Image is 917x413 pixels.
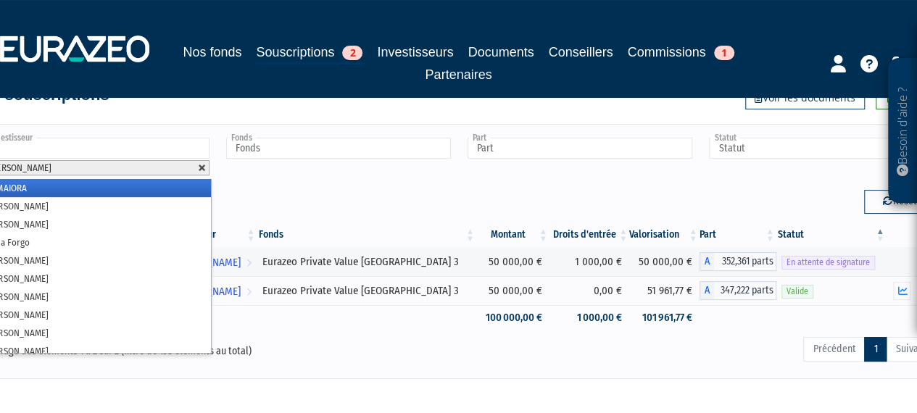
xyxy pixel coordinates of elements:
th: Valorisation: activer pour trier la colonne par ordre croissant [629,222,700,247]
div: Eurazeo Private Value [GEOGRAPHIC_DATA] 3 [262,283,470,299]
a: Conseillers [549,42,613,62]
span: 1 [714,46,734,60]
i: Voir l'investisseur [246,249,251,276]
td: 50 000,00 € [476,276,549,305]
th: Part: activer pour trier la colonne par ordre croissant [700,222,776,247]
th: Montant: activer pour trier la colonne par ordre croissant [476,222,549,247]
th: Droits d'entrée: activer pour trier la colonne par ordre croissant [549,222,629,247]
span: En attente de signature [781,256,875,270]
a: Documents [468,42,534,62]
a: Souscriptions2 [256,42,362,64]
td: 100 000,00 € [476,305,549,330]
a: Nos fonds [183,42,241,62]
td: 1 000,00 € [549,247,629,276]
a: Investisseurs [377,42,453,62]
a: 1 [864,337,887,362]
a: Voir les documents [745,86,865,109]
span: Valide [781,285,813,299]
p: Besoin d'aide ? [895,66,911,196]
td: 51 961,77 € [629,276,700,305]
a: Commissions1 [628,42,734,62]
td: 50 000,00 € [629,247,700,276]
th: Statut : activer pour trier la colonne par ordre d&eacute;croissant [776,222,887,247]
span: 347,222 parts [714,281,776,300]
span: 2 [342,46,362,60]
span: A [700,252,714,271]
td: 101 961,77 € [629,305,700,330]
i: Voir l'investisseur [246,278,251,305]
td: 1 000,00 € [549,305,629,330]
td: 0,00 € [549,276,629,305]
td: 50 000,00 € [476,247,549,276]
a: Partenaires [425,64,491,85]
div: Eurazeo Private Value [GEOGRAPHIC_DATA] 3 [262,254,470,270]
div: A - Eurazeo Private Value Europe 3 [700,252,776,271]
span: 352,361 parts [714,252,776,271]
div: A - Eurazeo Private Value Europe 3 [700,281,776,300]
th: Fonds: activer pour trier la colonne par ordre croissant [257,222,476,247]
span: A [700,281,714,300]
